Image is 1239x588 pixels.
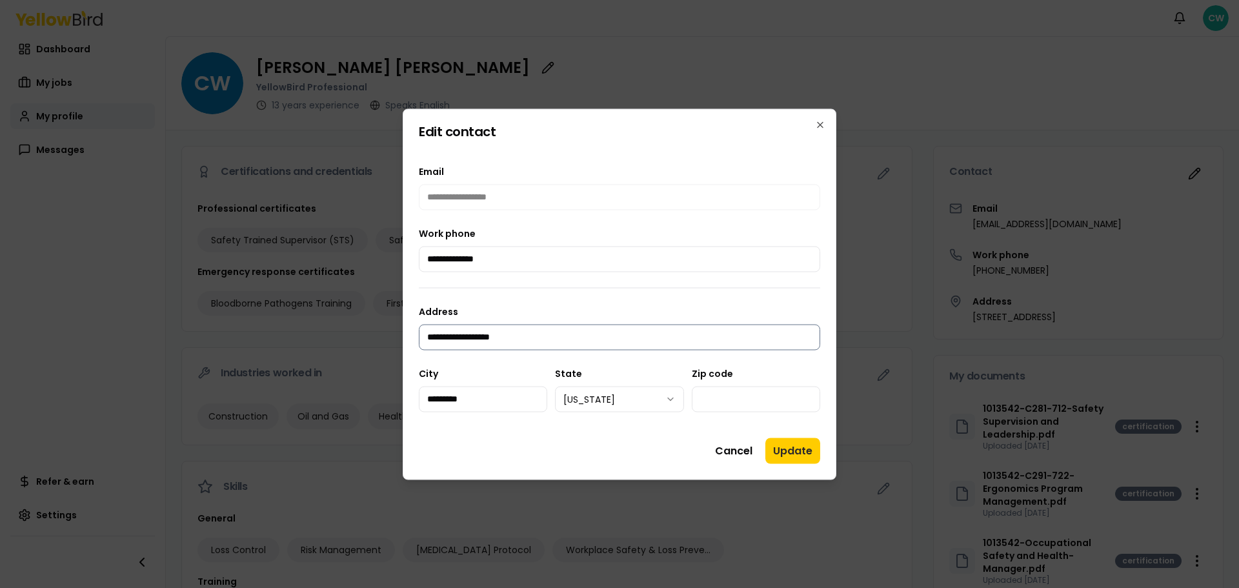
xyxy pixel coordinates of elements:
label: State [555,367,582,380]
h2: Edit contact [419,125,820,137]
label: Address [419,305,458,318]
label: City [419,367,438,380]
label: Work phone [419,227,476,239]
label: Zip code [692,367,733,380]
span: Email [419,165,444,177]
button: Cancel [707,438,760,463]
button: Update [765,438,820,463]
